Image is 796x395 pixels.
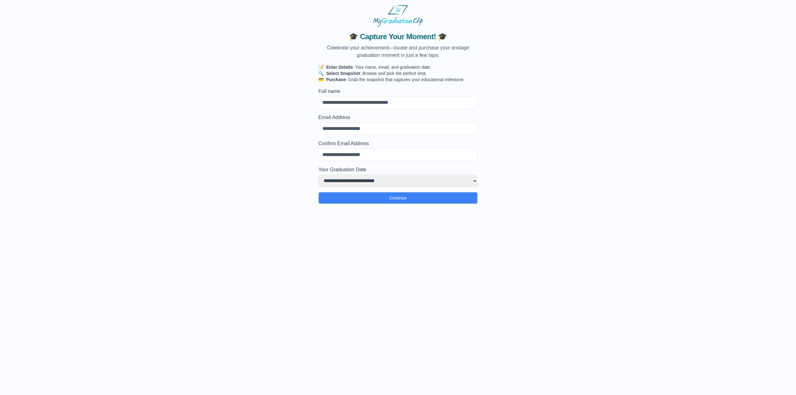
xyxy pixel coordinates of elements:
p: : Your name, email, and graduation date. [318,64,478,70]
label: Email Address [318,114,478,121]
span: 📝 [318,65,324,70]
span: 🔍 [318,71,324,76]
button: Continue [318,192,478,204]
p: : Browse and pick the perfect shot. [318,70,478,76]
strong: Purchase [326,77,346,82]
span: 🎓 Capture Your Moment! 🎓 [318,32,478,42]
strong: Enter Details [326,65,353,70]
span: 💳 [318,77,324,82]
label: Your Graduation Date [318,166,478,173]
p: Celebrate your achievement—locate and purchase your onstage graduation moment in just a few taps: [318,44,478,59]
label: Confirm Email Address [318,140,478,147]
img: MyGraduationClip [373,5,423,27]
label: Full name [318,88,478,95]
p: : Grab the snapshot that captures your educational milestone. [318,76,478,83]
strong: Select Snapshot [326,71,360,76]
